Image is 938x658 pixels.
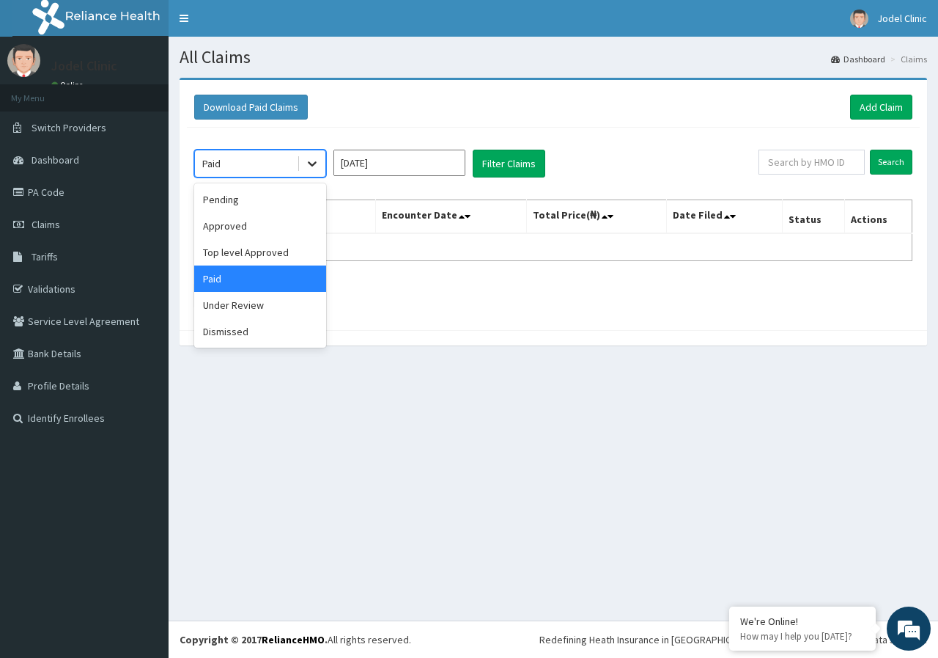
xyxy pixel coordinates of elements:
img: User Image [7,44,40,77]
img: User Image [850,10,868,28]
input: Search [870,150,912,175]
div: We're Online! [740,615,865,628]
div: Pending [194,186,326,213]
div: Minimize live chat window [240,7,276,43]
a: Online [51,80,86,90]
div: Dismissed [194,318,326,345]
input: Search by HMO ID [758,150,865,175]
p: Jodel Clinic [51,59,117,73]
button: Filter Claims [473,150,545,178]
th: Actions [844,200,912,234]
th: Encounter Date [375,200,526,234]
span: Jodel Clinic [877,12,927,25]
div: Approved [194,213,326,239]
a: Dashboard [831,53,885,65]
div: Top level Approved [194,239,326,266]
img: d_794563401_company_1708531726252_794563401 [27,73,59,110]
li: Claims [887,53,927,65]
div: Paid [202,156,221,171]
div: Paid [194,266,326,292]
button: Download Paid Claims [194,95,308,120]
a: Add Claim [850,95,912,120]
span: Dashboard [32,153,79,167]
span: Tariffs [32,250,58,263]
div: Chat with us now [76,82,246,101]
span: We're online! [85,185,202,333]
th: Date Filed [666,200,782,234]
th: Status [782,200,844,234]
div: Under Review [194,292,326,318]
span: Claims [32,218,60,231]
h1: All Claims [180,48,927,67]
a: RelianceHMO [262,633,325,646]
input: Select Month and Year [333,150,465,176]
span: Switch Providers [32,121,106,134]
textarea: Type your message and hit 'Enter' [7,401,279,452]
p: How may I help you today? [740,630,865,643]
footer: All rights reserved. [169,621,938,658]
strong: Copyright © 2017 . [180,633,328,646]
th: Total Price(₦) [526,200,666,234]
div: Redefining Heath Insurance in [GEOGRAPHIC_DATA] using Telemedicine and Data Science! [539,632,927,647]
